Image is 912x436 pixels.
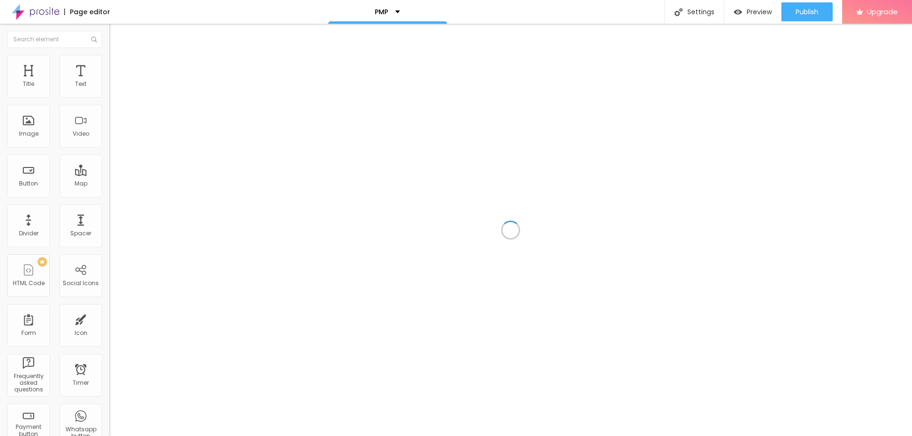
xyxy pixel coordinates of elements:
span: Preview [747,8,772,16]
div: Spacer [70,230,91,237]
div: Button [19,180,38,187]
div: Text [75,81,86,87]
div: Image [19,130,38,137]
div: Map [75,180,87,187]
button: Preview [724,2,781,21]
div: Form [21,330,36,336]
span: Upgrade [867,8,898,16]
div: Divider [19,230,38,237]
img: Icone [674,8,683,16]
div: Title [23,81,34,87]
img: Icone [91,37,97,42]
p: PMP [375,9,388,15]
div: HTML Code [13,280,45,287]
div: Video [73,130,89,137]
span: Publish [796,8,818,16]
button: Publish [781,2,833,21]
div: Icon [75,330,87,336]
img: view-1.svg [734,8,742,16]
div: Timer [73,380,89,386]
input: Search element [7,31,102,48]
div: Frequently asked questions [9,373,47,393]
div: Page editor [64,9,110,15]
div: Social Icons [63,280,99,287]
